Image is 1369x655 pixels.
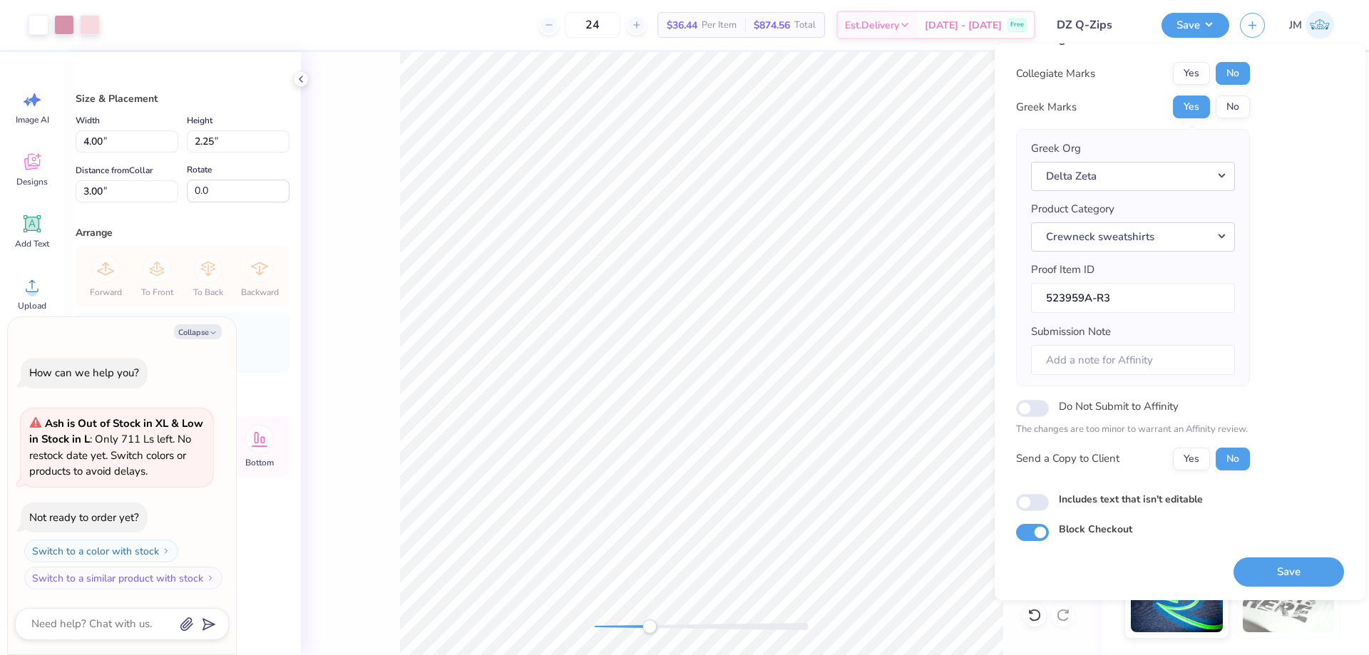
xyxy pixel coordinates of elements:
span: Upload [18,300,46,311]
img: Switch to a similar product with stock [206,574,215,582]
label: Width [76,112,100,129]
button: Delta Zeta [1031,162,1235,191]
span: JM [1289,17,1302,33]
label: Block Checkout [1059,522,1132,537]
span: $874.56 [754,18,790,33]
label: Product Category [1031,201,1114,217]
button: Yes [1173,62,1210,85]
a: JM [1283,11,1340,39]
img: Joshua Macky Gaerlan [1306,11,1334,39]
label: Rotate [187,161,212,178]
span: Total [794,18,816,33]
button: No [1216,96,1250,118]
label: Height [187,112,212,129]
button: Switch to a color with stock [24,540,178,562]
label: Includes text that isn't editable [1059,492,1203,507]
span: [DATE] - [DATE] [925,18,1002,33]
button: No [1216,448,1250,470]
button: Save [1234,557,1344,587]
label: Submission Note [1031,324,1111,340]
span: Bottom [245,457,274,468]
strong: Ash is Out of Stock in XL & Low in Stock in L [29,416,203,447]
button: Yes [1173,96,1210,118]
button: Yes [1173,448,1210,470]
button: Crewneck sweatshirts [1031,222,1235,252]
span: $36.44 [667,18,697,33]
div: Arrange [76,225,289,240]
span: Per Item [702,18,737,33]
div: Greek Marks [1016,99,1077,115]
div: Not ready to order yet? [29,510,139,525]
input: Add a note for Affinity [1031,345,1235,376]
button: Switch to a similar product with stock [24,567,222,589]
span: Free [1010,20,1024,30]
span: Add Text [15,238,49,249]
button: Save [1162,13,1229,38]
span: Image AI [16,114,49,125]
input: – – [565,12,620,38]
div: Send a Copy to Client [1016,450,1119,467]
button: Collapse [174,324,222,339]
p: The changes are too minor to warrant an Affinity review. [1016,423,1250,437]
span: Designs [16,176,48,187]
label: Distance from Collar [76,162,153,179]
input: Untitled Design [1046,11,1151,39]
div: Size & Placement [76,91,289,106]
div: Collegiate Marks [1016,66,1095,82]
label: Greek Org [1031,140,1081,157]
div: How can we help you? [29,366,139,380]
label: Do Not Submit to Affinity [1059,397,1179,416]
button: No [1216,62,1250,85]
img: Switch to a color with stock [162,547,170,555]
label: Proof Item ID [1031,262,1094,278]
div: Accessibility label [642,619,657,634]
span: : Only 711 Ls left. No restock date yet. Switch colors or products to avoid delays. [29,416,203,479]
span: Est. Delivery [845,18,899,33]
